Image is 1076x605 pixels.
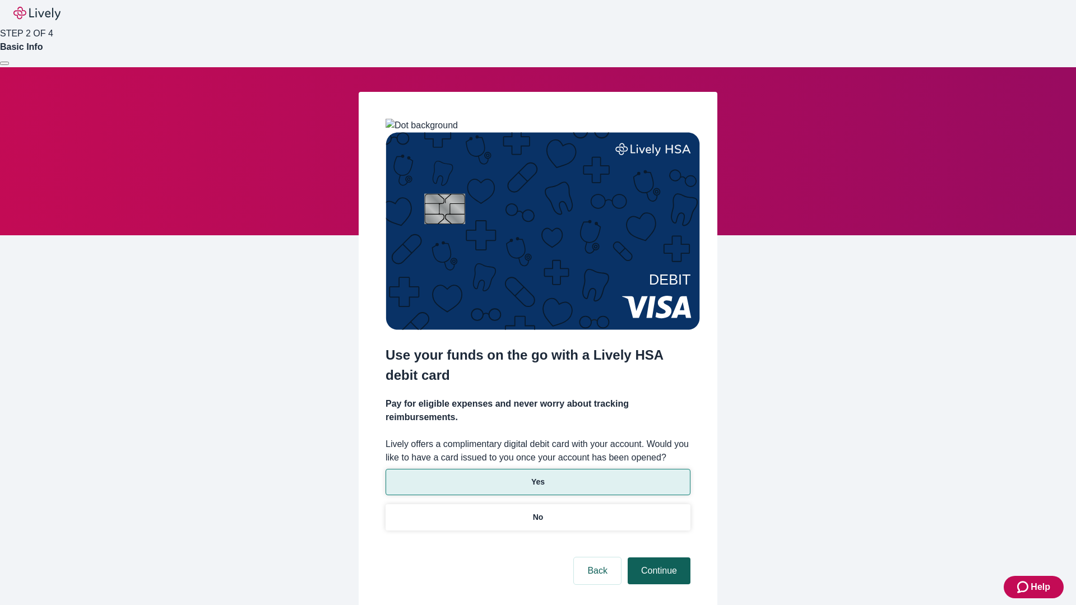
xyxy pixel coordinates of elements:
[386,469,690,495] button: Yes
[386,132,700,330] img: Debit card
[1017,580,1031,594] svg: Zendesk support icon
[1031,580,1050,594] span: Help
[1004,576,1064,598] button: Zendesk support iconHelp
[386,438,690,464] label: Lively offers a complimentary digital debit card with your account. Would you like to have a card...
[386,119,458,132] img: Dot background
[386,397,690,424] h4: Pay for eligible expenses and never worry about tracking reimbursements.
[13,7,61,20] img: Lively
[386,345,690,385] h2: Use your funds on the go with a Lively HSA debit card
[628,557,690,584] button: Continue
[531,476,545,488] p: Yes
[386,504,690,530] button: No
[574,557,621,584] button: Back
[533,511,544,523] p: No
